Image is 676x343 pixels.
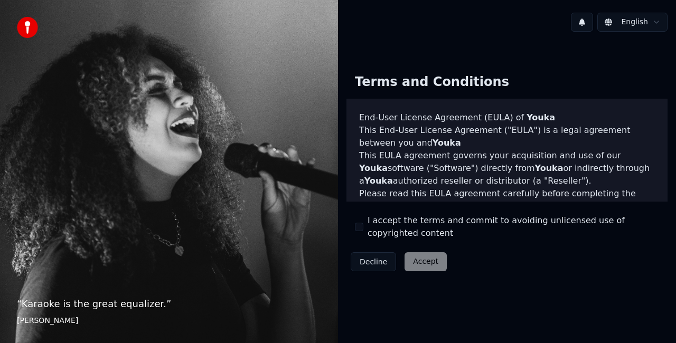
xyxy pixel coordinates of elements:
[17,297,321,311] p: “ Karaoke is the great equalizer. ”
[535,163,564,173] span: Youka
[346,65,518,99] div: Terms and Conditions
[527,112,555,122] span: Youka
[368,214,659,240] label: I accept the terms and commit to avoiding unlicensed use of copyrighted content
[359,124,655,149] p: This End-User License Agreement ("EULA") is a legal agreement between you and
[359,187,655,238] p: Please read this EULA agreement carefully before completing the installation process and using th...
[359,163,388,173] span: Youka
[364,176,393,186] span: Youka
[17,316,321,326] footer: [PERSON_NAME]
[504,201,533,211] span: Youka
[359,149,655,187] p: This EULA agreement governs your acquisition and use of our software ("Software") directly from o...
[433,138,461,148] span: Youka
[351,252,396,271] button: Decline
[17,17,38,38] img: youka
[359,111,655,124] h3: End-User License Agreement (EULA) of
